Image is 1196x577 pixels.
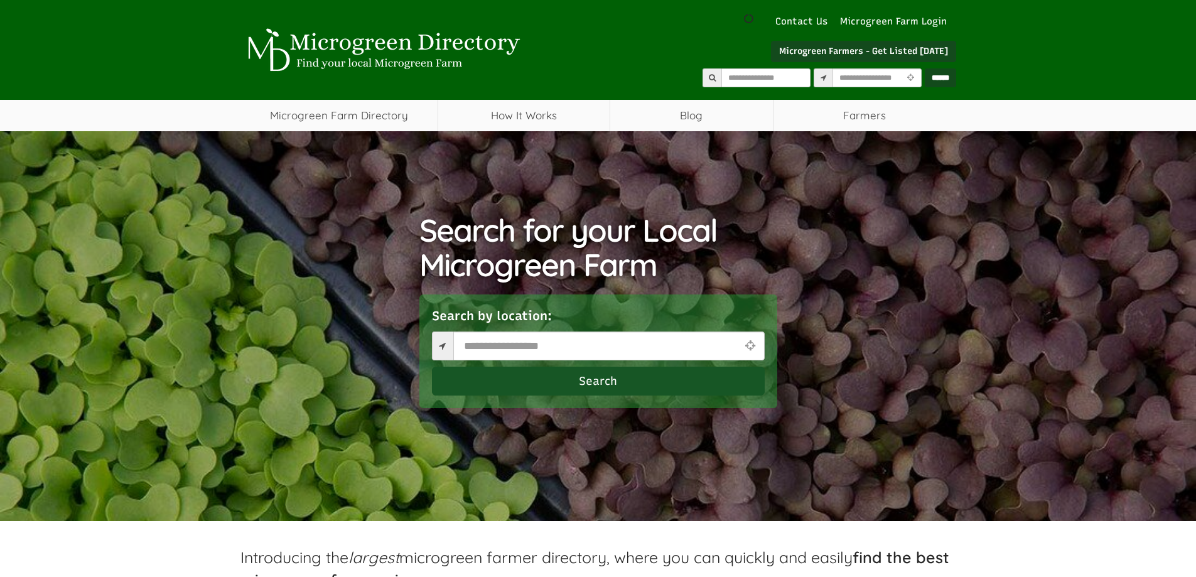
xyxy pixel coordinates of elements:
[432,367,765,396] button: Search
[610,100,773,131] a: Blog
[419,213,777,282] h1: Search for your Local Microgreen Farm
[773,100,956,131] span: Farmers
[438,100,610,131] a: How It Works
[904,74,917,82] i: Use Current Location
[771,41,956,62] a: Microgreen Farmers - Get Listed [DATE]
[348,547,399,567] em: largest
[240,28,523,72] img: Microgreen Directory
[432,307,552,325] label: Search by location:
[741,340,758,352] i: Use Current Location
[240,100,438,131] a: Microgreen Farm Directory
[840,15,953,28] a: Microgreen Farm Login
[769,15,834,28] a: Contact Us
